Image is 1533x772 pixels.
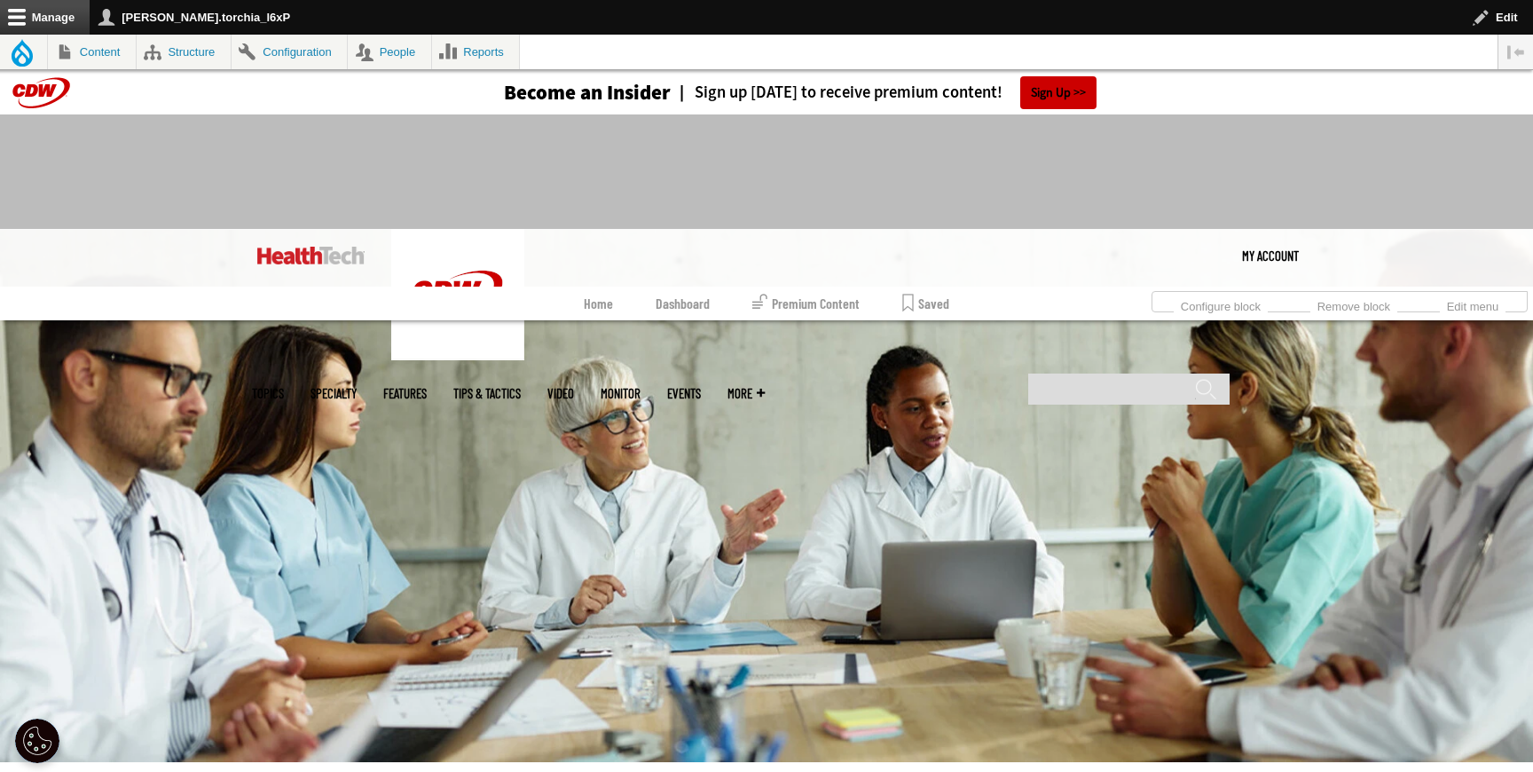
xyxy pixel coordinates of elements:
a: Tips & Tactics [453,387,521,400]
a: Sign up [DATE] to receive premium content! [671,84,1002,101]
div: User menu [1242,229,1299,282]
span: Specialty [311,387,357,400]
img: Home [257,247,365,264]
span: More [727,387,765,400]
a: Events [667,387,701,400]
img: Home [391,229,524,360]
a: Video [547,387,574,400]
a: Content [48,35,136,69]
a: Sign Up [1020,76,1097,109]
a: Configure block [1174,295,1268,314]
a: People [348,35,431,69]
a: Structure [137,35,231,69]
h3: Become an Insider [504,83,671,103]
div: Cookie Settings [15,719,59,763]
a: Become an Insider [437,83,671,103]
a: Saved [902,287,949,320]
a: Remove block [1310,295,1397,314]
button: Open Preferences [15,719,59,763]
a: Reports [432,35,520,69]
a: Dashboard [656,287,710,320]
a: Premium Content [752,287,860,320]
a: Configuration [232,35,347,69]
a: CDW [391,346,524,365]
iframe: advertisement [444,132,1089,212]
a: MonITor [601,387,641,400]
button: Vertical orientation [1498,35,1533,69]
a: Edit menu [1440,295,1505,314]
a: My Account [1242,229,1299,282]
a: Home [584,287,613,320]
a: Features [383,387,427,400]
span: Topics [252,387,284,400]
